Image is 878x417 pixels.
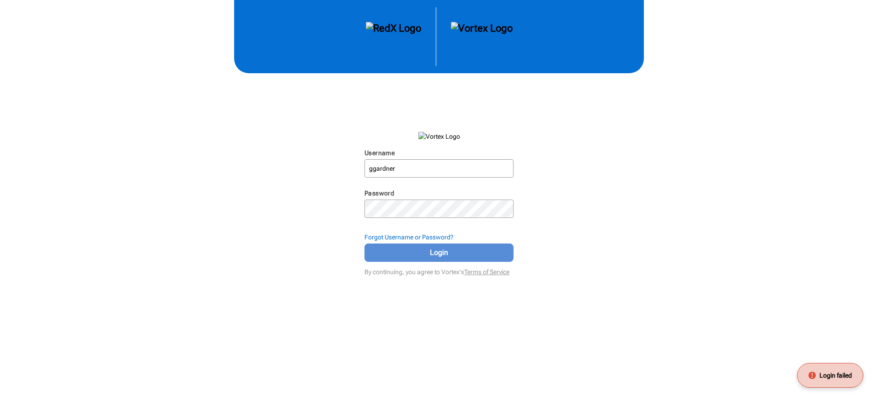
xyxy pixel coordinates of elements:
span: Login failed [819,371,852,380]
label: Password [364,190,394,197]
strong: Forgot Username or Password? [364,233,454,241]
a: Terms of Service [464,268,509,276]
img: Vortex Logo [451,22,513,51]
span: Login [376,247,502,258]
img: Vortex Logo [418,132,460,141]
div: By continuing, you agree to Vortex's [364,264,514,276]
img: RedX Logo [366,22,421,51]
div: Forgot Username or Password? [364,233,514,242]
label: Username [364,149,395,157]
button: Login [364,244,514,262]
